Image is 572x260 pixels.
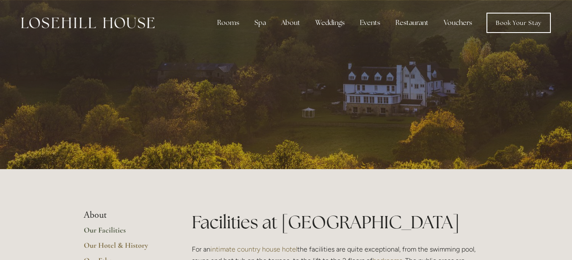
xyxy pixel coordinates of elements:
div: Restaurant [389,14,435,31]
div: About [274,14,307,31]
div: Spa [248,14,273,31]
a: Our Facilities [84,225,165,241]
a: Vouchers [437,14,479,31]
div: Events [353,14,387,31]
a: Our Hotel & History [84,241,165,256]
a: intimate country house hotel [210,245,297,253]
h1: Facilities at [GEOGRAPHIC_DATA] [192,210,489,235]
img: Losehill House [21,17,155,28]
div: Weddings [309,14,351,31]
a: Book Your Stay [486,13,551,33]
li: About [84,210,165,221]
div: Rooms [210,14,246,31]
